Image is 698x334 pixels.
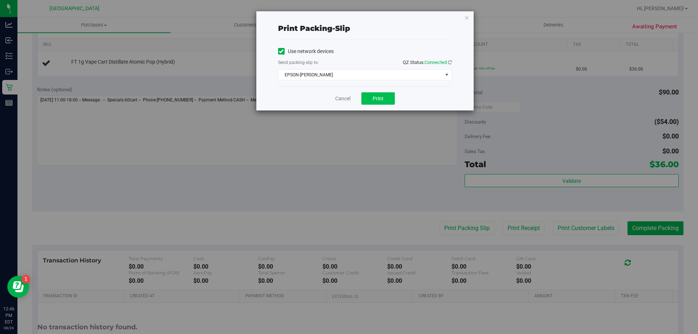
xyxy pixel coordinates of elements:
span: select [442,70,451,80]
span: Print [373,96,384,101]
label: Use network devices [278,48,334,55]
label: Send packing-slip to: [278,59,319,66]
span: Print packing-slip [278,24,350,33]
iframe: Resource center unread badge [21,275,30,283]
span: EPSON-[PERSON_NAME] [278,70,442,80]
iframe: Resource center [7,276,29,298]
a: Cancel [335,95,350,102]
span: Connected [425,60,447,65]
button: Print [361,92,395,105]
span: QZ Status: [403,60,452,65]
